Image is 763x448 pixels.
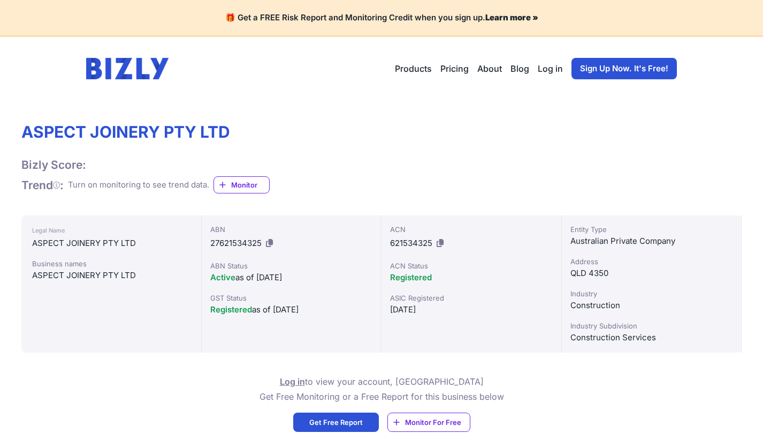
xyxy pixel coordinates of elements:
div: as of [DATE] [210,271,373,284]
a: Blog [510,62,529,75]
h1: Trend : [21,178,64,192]
div: ABN Status [210,260,373,271]
h1: ASPECT JOINERY PTY LTD [21,122,270,141]
div: ASIC Registered [390,293,553,303]
div: Construction Services [570,331,733,344]
div: Turn on monitoring to see trend data. [68,179,209,191]
div: ACN [390,224,553,235]
a: Monitor For Free [387,413,470,432]
div: ACN Status [390,260,553,271]
div: [DATE] [390,303,553,316]
span: Monitor [231,180,269,190]
span: Registered [390,272,432,282]
span: 621534325 [390,238,432,248]
p: to view your account, [GEOGRAPHIC_DATA] Get Free Monitoring or a Free Report for this business below [260,374,504,404]
a: About [477,62,502,75]
div: Construction [570,299,733,312]
div: as of [DATE] [210,303,373,316]
span: Get Free Report [309,417,363,428]
div: Entity Type [570,224,733,235]
span: Registered [210,304,252,315]
a: Monitor [213,176,270,193]
a: Learn more » [485,12,538,23]
h1: Bizly Score: [21,158,86,172]
a: Log in [280,376,305,387]
span: Monitor For Free [405,417,461,428]
a: Log in [538,62,563,75]
div: QLD 4350 [570,267,733,280]
div: Industry [570,288,733,299]
a: Get Free Report [293,413,379,432]
div: Australian Private Company [570,235,733,248]
span: 27621534325 [210,238,262,248]
a: Sign Up Now. It's Free! [571,58,677,79]
span: Active [210,272,235,282]
div: ASPECT JOINERY PTY LTD [32,269,190,282]
div: Address [570,256,733,267]
div: GST Status [210,293,373,303]
div: Industry Subdivision [570,320,733,331]
a: Pricing [440,62,469,75]
div: Legal Name [32,224,190,237]
div: ASPECT JOINERY PTY LTD [32,237,190,250]
h4: 🎁 Get a FREE Risk Report and Monitoring Credit when you sign up. [13,13,750,23]
button: Products [395,62,432,75]
div: Business names [32,258,190,269]
div: ABN [210,224,373,235]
